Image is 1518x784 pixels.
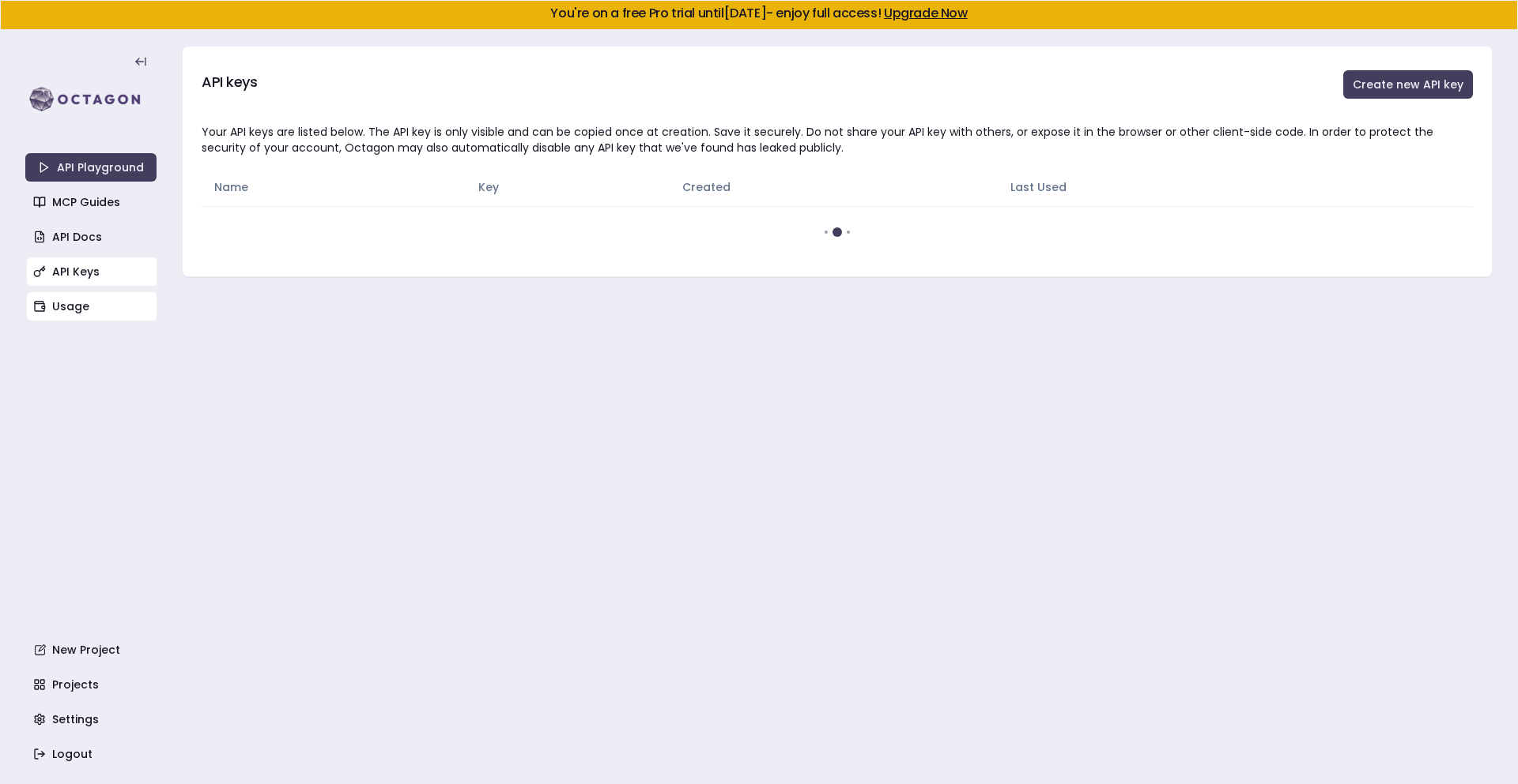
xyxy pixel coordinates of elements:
[25,153,157,182] a: API Playground
[27,188,158,216] a: MCP Guides
[27,705,158,733] a: Settings
[202,168,466,206] th: Name
[27,636,158,664] a: New Project
[202,71,257,93] h3: API keys
[27,740,158,768] a: Logout
[25,84,157,115] img: logo-rect-yK7x_WSZ.svg
[884,4,968,22] a: Upgrade Now
[27,292,158,321] a: Usage
[998,168,1361,206] th: Last Used
[202,124,1473,156] div: Your API keys are listed below. The API key is only visible and can be copied once at creation. S...
[27,223,158,251] a: API Docs
[27,670,158,699] a: Projects
[1343,70,1473,99] button: Create new API key
[466,168,670,206] th: Key
[670,168,997,206] th: Created
[13,7,1505,20] h5: You're on a free Pro trial until [DATE] - enjoy full access!
[27,257,158,286] a: API Keys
